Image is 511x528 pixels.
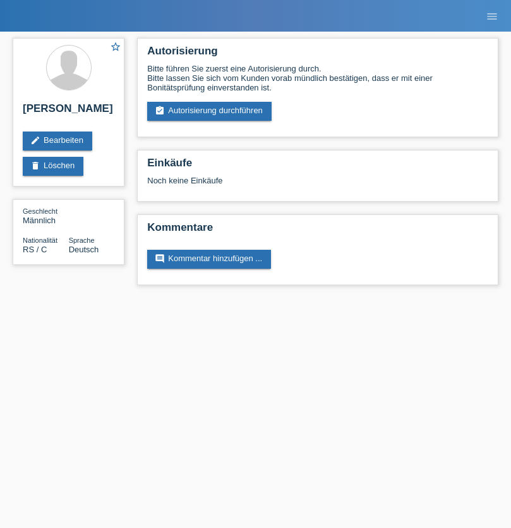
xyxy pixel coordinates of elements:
[30,135,40,145] i: edit
[147,64,488,92] div: Bitte führen Sie zuerst eine Autorisierung durch. Bitte lassen Sie sich vom Kunden vorab mündlich...
[110,41,121,52] i: star_border
[30,161,40,171] i: delete
[23,132,92,150] a: editBearbeiten
[69,245,99,254] span: Deutsch
[23,236,57,244] span: Nationalität
[69,236,95,244] span: Sprache
[479,12,505,20] a: menu
[23,206,69,225] div: Männlich
[155,106,165,116] i: assignment_turned_in
[147,250,271,269] a: commentKommentar hinzufügen ...
[23,102,114,121] h2: [PERSON_NAME]
[147,102,272,121] a: assignment_turned_inAutorisierung durchführen
[486,10,498,23] i: menu
[147,176,488,195] div: Noch keine Einkäufe
[110,41,121,54] a: star_border
[155,254,165,264] i: comment
[23,245,47,254] span: Serbien / C / 12.11.2002
[147,221,488,240] h2: Kommentare
[23,157,83,176] a: deleteLöschen
[147,157,488,176] h2: Einkäufe
[23,207,57,215] span: Geschlecht
[147,45,488,64] h2: Autorisierung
